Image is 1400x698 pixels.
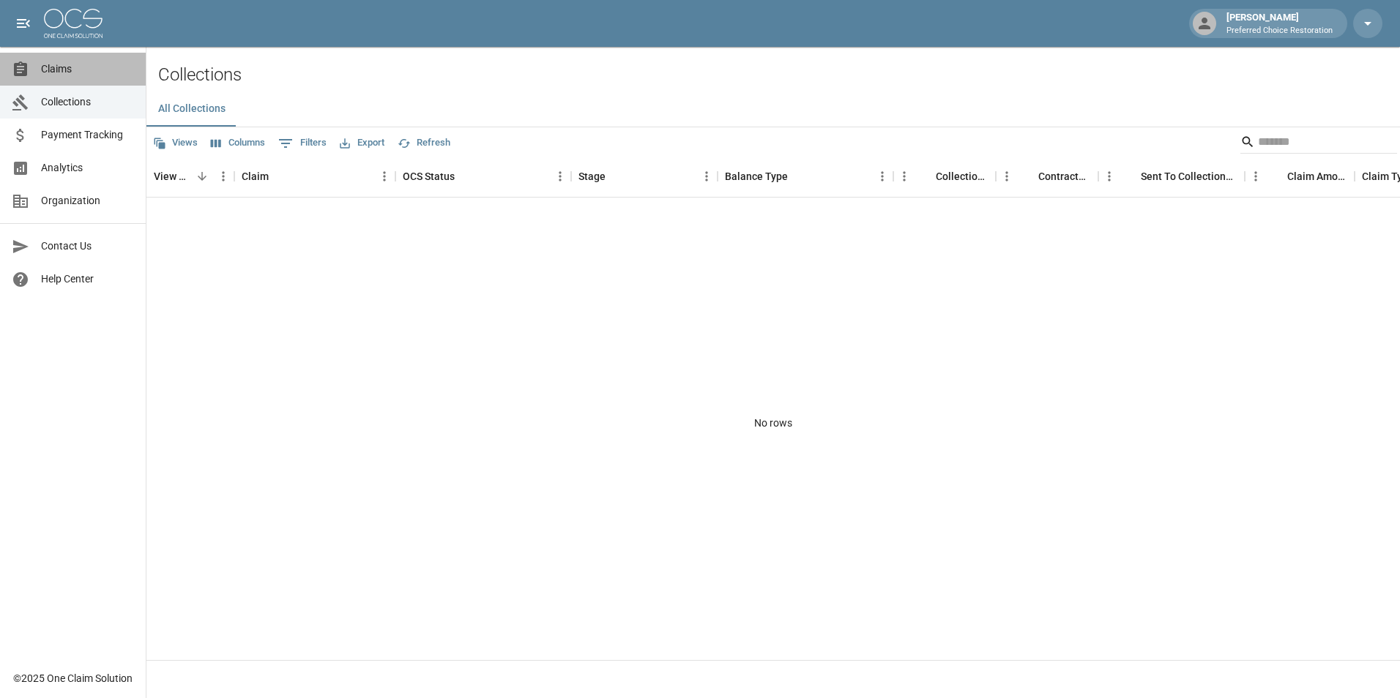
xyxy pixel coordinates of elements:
[242,156,269,197] div: Claim
[395,156,571,197] div: OCS Status
[1098,156,1245,197] div: Sent To Collections Date
[41,239,134,254] span: Contact Us
[41,193,134,209] span: Organization
[146,91,1400,127] div: dynamic tabs
[41,271,134,287] span: Help Center
[1287,156,1347,197] div: Claim Amount
[606,166,626,187] button: Sort
[1018,166,1038,187] button: Sort
[146,156,234,197] div: View Collection
[373,165,395,187] button: Menu
[234,156,395,197] div: Claim
[996,165,1018,187] button: Menu
[549,165,571,187] button: Menu
[455,166,475,187] button: Sort
[149,132,201,154] button: Views
[146,198,1400,649] div: No rows
[718,156,893,197] div: Balance Type
[207,132,269,154] button: Select columns
[915,166,936,187] button: Sort
[269,166,289,187] button: Sort
[725,156,788,197] div: Balance Type
[1240,130,1397,157] div: Search
[1221,10,1338,37] div: [PERSON_NAME]
[571,156,718,197] div: Stage
[1267,166,1287,187] button: Sort
[41,94,134,110] span: Collections
[41,61,134,77] span: Claims
[192,166,212,187] button: Sort
[1245,156,1355,197] div: Claim Amount
[696,165,718,187] button: Menu
[1141,156,1237,197] div: Sent To Collections Date
[212,165,234,187] button: Menu
[1120,166,1141,187] button: Sort
[1038,156,1091,197] div: Contractor Amount
[275,132,330,155] button: Show filters
[996,156,1098,197] div: Contractor Amount
[13,671,133,686] div: © 2025 One Claim Solution
[871,165,893,187] button: Menu
[893,156,996,197] div: Collections Fee
[154,156,192,197] div: View Collection
[1245,165,1267,187] button: Menu
[936,156,988,197] div: Collections Fee
[146,91,237,127] button: All Collections
[1226,25,1333,37] p: Preferred Choice Restoration
[1098,165,1120,187] button: Menu
[158,64,1400,86] h2: Collections
[893,165,915,187] button: Menu
[41,160,134,176] span: Analytics
[336,132,388,154] button: Export
[403,156,455,197] div: OCS Status
[9,9,38,38] button: open drawer
[394,132,454,154] button: Refresh
[788,166,808,187] button: Sort
[578,156,606,197] div: Stage
[44,9,103,38] img: ocs-logo-white-transparent.png
[41,127,134,143] span: Payment Tracking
